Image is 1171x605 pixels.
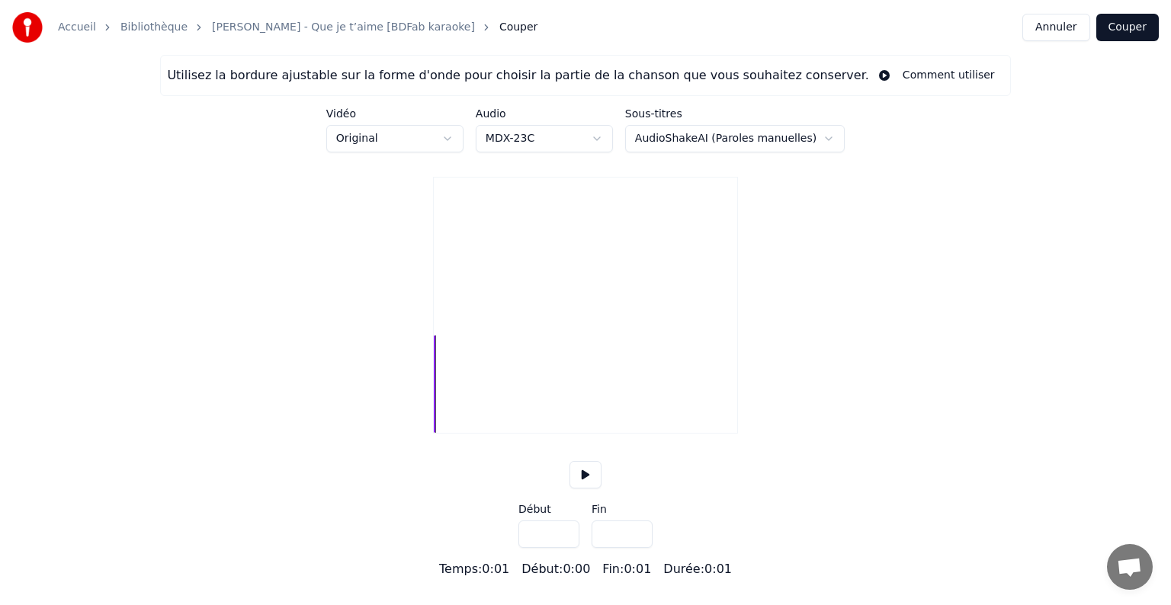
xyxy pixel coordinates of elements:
div: Utilisez la bordure ajustable sur la forme d'onde pour choisir la partie de la chanson que vous s... [167,66,868,85]
div: Durée : 0:01 [663,560,732,578]
button: Comment utiliser [869,62,1004,89]
span: Couper [499,20,537,35]
div: Début : 0:00 [521,560,590,578]
label: Sous-titres [625,108,845,119]
button: Annuler [1022,14,1089,41]
div: Temps : 0:01 [439,560,509,578]
img: youka [12,12,43,43]
a: Accueil [58,20,96,35]
a: Ouvrir le chat [1107,544,1153,590]
div: Fin : 0:01 [602,560,651,578]
label: Fin [592,504,653,514]
label: Vidéo [326,108,464,119]
label: Audio [476,108,613,119]
button: Couper [1096,14,1159,41]
label: Début [518,504,579,514]
a: [PERSON_NAME] - Que je t’aime [BDFab karaoke] [212,20,475,35]
nav: breadcrumb [58,20,537,35]
a: Bibliothèque [120,20,188,35]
